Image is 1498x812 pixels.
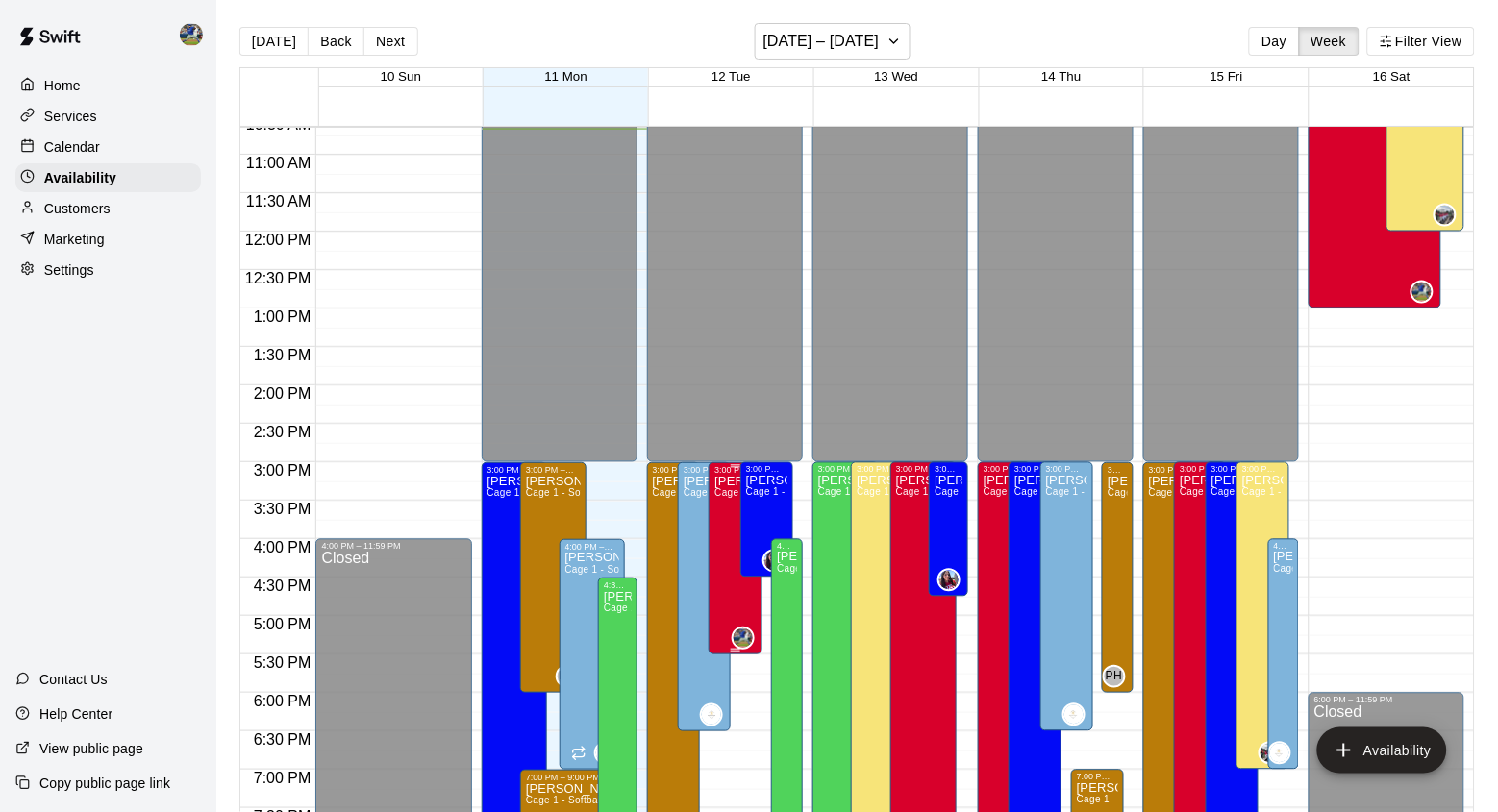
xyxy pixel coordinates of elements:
div: Jacob Reyes [1434,204,1457,227]
button: Back [308,27,364,56]
div: Peter Hernandez [1103,665,1126,688]
div: 3:00 PM – 9:00 PM [1149,465,1190,475]
img: Brianna Velasquez [1270,744,1289,763]
div: 3:00 PM – 6:00 PM [526,465,581,475]
div: Brandon Gold [1411,281,1434,304]
div: 3:00 PM – 6:30 PM: Available [678,462,731,731]
span: 15 Fri [1211,69,1243,84]
button: Day [1249,27,1299,56]
div: 4:00 PM – 7:00 PM [565,542,620,552]
div: 3:00 PM – 8:00 PM [487,465,542,475]
span: 1:30 PM [249,347,316,363]
button: [DATE] – [DATE] [755,23,911,60]
span: 3:00 PM [249,462,316,479]
span: 6:00 PM [249,693,316,709]
p: Calendar [44,137,100,157]
div: Brandon Gold [176,15,216,54]
div: Brianna Velasquez [1268,742,1291,765]
div: 4:00 PM – 9:00 PM [777,542,796,552]
span: Cage 1 - Softball (Hack Attack), Cage 2 - Softball (Triple Play), Cage 3 - Baseball (Triple Play)... [487,487,1434,498]
a: Settings [15,256,201,284]
div: 3:00 PM – 8:00 PM [984,465,1025,475]
div: Availability [15,163,201,192]
img: Amber Rivas [939,571,959,590]
button: Filter View [1367,27,1475,56]
div: Brianna Velasquez [700,703,723,726]
p: View public page [39,739,143,758]
div: 3:00 PM – 4:45 PM [935,465,962,475]
div: 3:00 PM – 7:00 PM [1242,465,1284,475]
a: Calendar [15,133,201,161]
button: 11 Mon [544,69,587,84]
button: 16 Sat [1373,69,1411,84]
div: Peter Hernandez [556,665,579,688]
img: Brianna Velasquez [702,705,721,725]
p: Availability [44,168,116,187]
span: 5:00 PM [249,616,316,632]
div: 3:00 PM – 6:30 PM: Available [1040,462,1093,731]
button: 13 Wed [874,69,918,84]
span: 3:30 PM [249,501,316,517]
img: Amber Rivas [764,552,784,571]
span: 10 Sun [381,69,421,84]
div: 3:00 PM – 4:45 PM: Available [929,462,968,597]
div: 3:00 PM – 8:00 PM [1211,465,1253,475]
div: 4:00 PM – 7:00 PM: Available [560,539,626,770]
div: 3:00 PM – 6:00 PM: Available [520,462,587,693]
a: Services [15,102,201,131]
button: 12 Tue [712,69,751,84]
div: 3:00 PM – 9:00 PM [653,465,694,475]
span: 12:30 PM [240,270,315,286]
span: 7:00 PM [249,770,316,786]
button: Next [363,27,417,56]
span: Recurring availability [571,746,587,761]
div: 3:00 PM – 5:30 PM [714,465,756,475]
span: 5:30 PM [249,654,316,671]
div: Brandon Gold [732,627,755,650]
h6: [DATE] – [DATE] [763,28,880,55]
span: 1:00 PM [249,308,316,325]
p: Home [44,76,81,95]
div: Brianna Velasquez [594,742,617,765]
img: Brianna Velasquez [1064,705,1084,725]
p: Settings [44,260,94,280]
div: 3:00 PM – 7:00 PM: Available [1236,462,1289,770]
p: Services [44,107,97,126]
img: Brianna Velasquez [596,744,615,763]
div: 4:30 PM – 9:00 PM [604,580,632,590]
a: Marketing [15,225,201,254]
div: 3:00 PM – 4:30 PM: Available [740,462,793,578]
p: Copy public page link [39,774,170,793]
button: 14 Thu [1041,69,1081,84]
p: Marketing [44,230,105,249]
div: 3:00 PM – 6:30 PM [1046,465,1087,475]
span: 4:30 PM [249,578,316,594]
img: Jacob Reyes [1436,206,1455,225]
button: Week [1299,27,1360,56]
div: 3:00 PM – 6:00 PM [1108,465,1127,475]
span: 6:30 PM [249,731,316,748]
div: 4:00 PM – 7:00 PM [1274,542,1293,552]
span: 4:00 PM [249,539,316,555]
div: 7:00 PM – 9:00 PM [526,773,632,782]
button: [DATE] [239,27,309,56]
div: 4:00 PM – 11:59 PM [321,542,465,552]
span: 12:00 PM [240,232,315,248]
div: 3:00 PM – 6:00 PM: Available [1102,462,1133,693]
a: Customers [15,194,201,223]
div: Amber Rivas [937,569,961,592]
div: Jacob Reyes [1259,742,1282,765]
span: PH [1106,667,1122,686]
div: 3:00 PM – 6:30 PM [684,465,725,475]
div: 7:00 PM – 9:00 PM [1077,773,1118,782]
span: 2:30 PM [249,424,316,440]
a: Home [15,71,201,100]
